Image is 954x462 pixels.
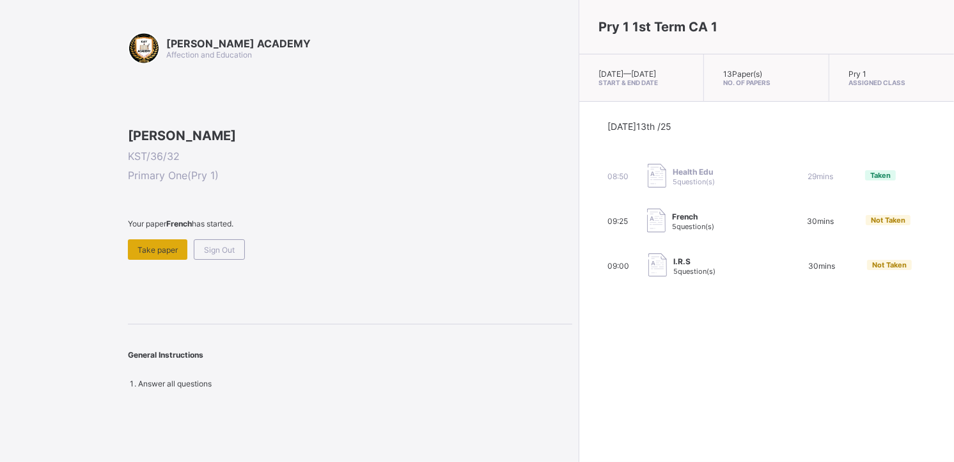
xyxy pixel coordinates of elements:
span: 09:25 [607,216,628,226]
span: Start & End Date [598,79,684,86]
span: 5 question(s) [673,177,715,186]
span: Not Taken [872,260,907,269]
span: Pry 1 1st Term CA 1 [598,19,717,35]
b: French [166,219,192,228]
span: 30 mins [808,261,835,271]
img: take_paper.cd97e1aca70de81545fe8e300f84619e.svg [648,253,667,277]
span: Your paper has started. [128,219,572,228]
span: KST/36/32 [128,150,572,163]
span: French [672,212,714,221]
span: General Instructions [128,350,203,360]
span: 29 mins [808,171,833,181]
span: Taken [870,171,891,180]
span: Assigned Class [848,79,935,86]
span: Sign Out [204,245,235,255]
span: [DATE] — [DATE] [598,69,656,79]
span: [PERSON_NAME] ACADEMY [166,37,311,50]
span: 5 question(s) [672,222,714,231]
span: Pry 1 [848,69,866,79]
span: 30 mins [807,216,834,226]
span: 13 Paper(s) [723,69,762,79]
span: 08:50 [607,171,629,181]
span: No. of Papers [723,79,809,86]
span: Answer all questions [138,379,212,388]
span: I.R.S [673,257,715,266]
span: Take paper [137,245,178,255]
img: take_paper.cd97e1aca70de81545fe8e300f84619e.svg [647,209,666,232]
span: [DATE] 13th /25 [607,121,671,132]
span: 5 question(s) [673,267,715,276]
img: take_paper.cd97e1aca70de81545fe8e300f84619e.svg [648,164,666,187]
span: Primary One ( Pry 1 ) [128,169,572,182]
span: [PERSON_NAME] [128,128,572,143]
span: Affection and Education [166,50,252,60]
span: 09:00 [607,261,629,271]
span: Not Taken [871,216,905,225]
span: Health Edu [673,167,715,177]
